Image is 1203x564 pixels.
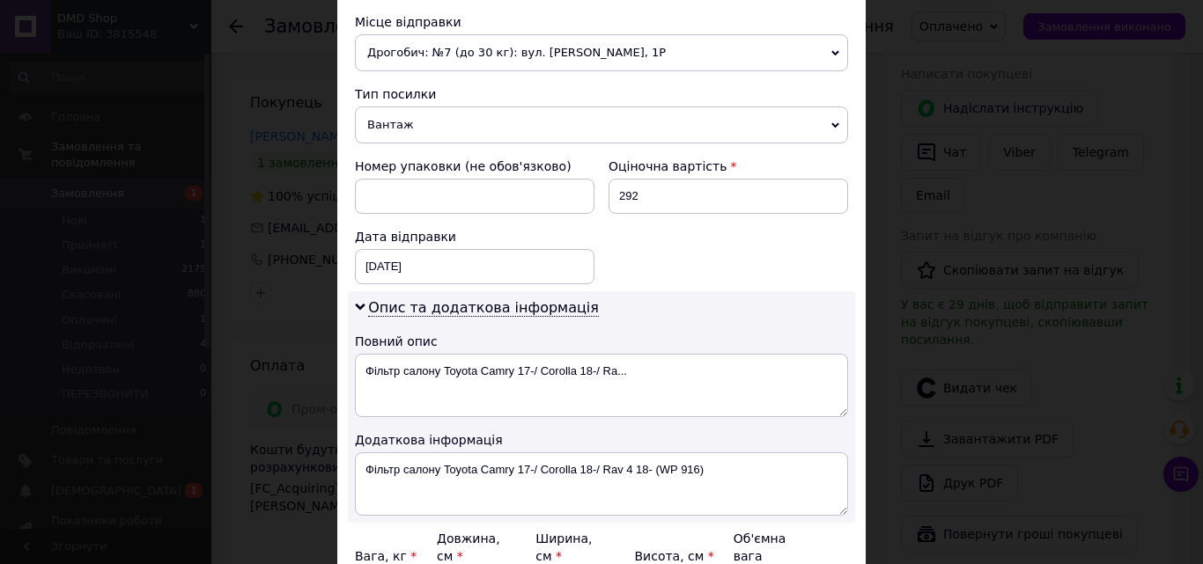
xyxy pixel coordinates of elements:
[355,34,848,71] span: Дрогобич: №7 (до 30 кг): вул. [PERSON_NAME], 1Р
[437,531,500,563] label: Довжина, см
[355,15,461,29] span: Місце відправки
[355,452,848,516] textarea: Фільтр салону Toyota Camry 17-/ Corolla 18-/ Rav 4 18- (WP 916)
[355,157,594,175] div: Номер упаковки (не обов'язково)
[535,531,592,563] label: Ширина, см
[355,549,417,563] label: Вага, кг
[355,333,848,350] div: Повний опис
[355,354,848,417] textarea: Фільтр салону Toyota Camry 17-/ Corolla 18-/ Ra...
[609,157,848,175] div: Оціночна вартість
[355,106,848,143] span: Вантаж
[355,431,848,449] div: Додаткова інформація
[634,549,713,563] label: Висота, см
[355,87,436,101] span: Тип посилки
[355,228,594,245] div: Дата відправки
[368,299,599,317] span: Опис та додаткова інформація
